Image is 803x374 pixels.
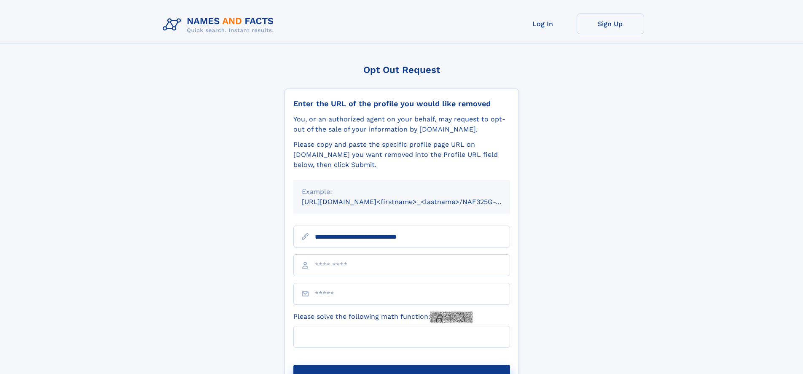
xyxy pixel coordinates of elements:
div: Opt Out Request [285,65,519,75]
a: Sign Up [577,13,644,34]
img: Logo Names and Facts [159,13,281,36]
div: You, or an authorized agent on your behalf, may request to opt-out of the sale of your informatio... [293,114,510,135]
div: Please copy and paste the specific profile page URL on [DOMAIN_NAME] you want removed into the Pr... [293,140,510,170]
label: Please solve the following math function: [293,312,473,323]
small: [URL][DOMAIN_NAME]<firstname>_<lastname>/NAF325G-xxxxxxxx [302,198,526,206]
div: Enter the URL of the profile you would like removed [293,99,510,108]
div: Example: [302,187,502,197]
a: Log In [509,13,577,34]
